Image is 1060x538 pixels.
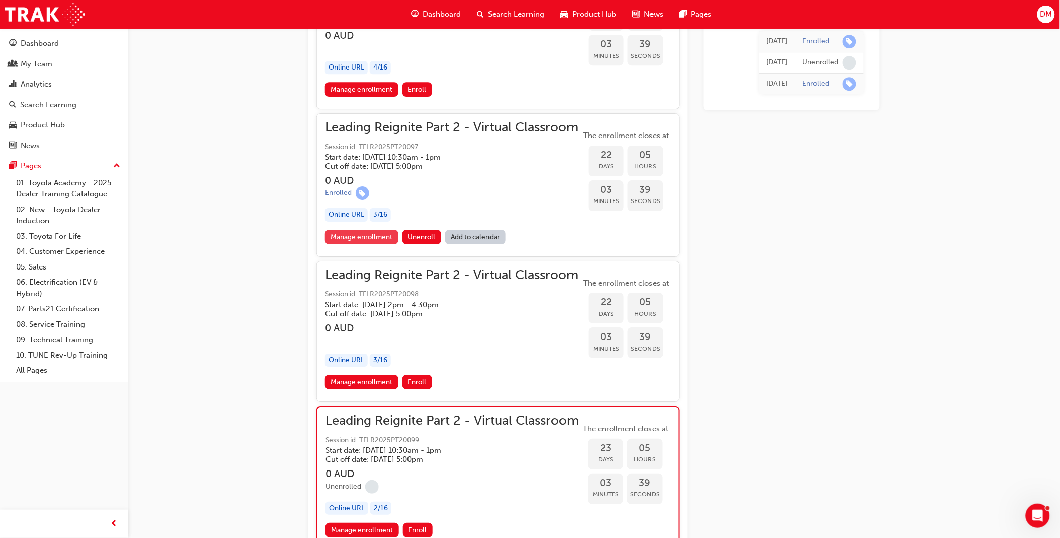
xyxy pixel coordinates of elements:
[325,162,562,171] h5: Cut off date: [DATE] 5:00pm
[370,354,391,367] div: 3 / 16
[589,343,624,355] span: Minutes
[325,153,562,162] h5: Start date: [DATE] 10:30am - 1pm
[370,61,391,75] div: 4 / 16
[671,4,719,25] a: pages-iconPages
[588,489,623,500] span: Minutes
[12,317,124,332] a: 08. Service Training
[370,502,391,515] div: 2 / 16
[560,8,568,21] span: car-icon
[632,8,640,21] span: news-icon
[843,35,856,48] span: learningRecordVerb_ENROLL-icon
[589,195,624,207] span: Minutes
[628,297,663,308] span: 05
[21,58,52,70] div: My Team
[803,37,830,46] div: Enrolled
[628,50,663,62] span: Seconds
[628,39,663,50] span: 39
[423,9,461,20] span: Dashboard
[365,480,379,494] span: learningRecordVerb_NONE-icon
[628,331,663,343] span: 39
[589,297,624,308] span: 22
[589,161,624,172] span: Days
[12,275,124,301] a: 06. Electrification (EV & Hybrid)
[9,60,17,69] span: people-icon
[408,378,427,386] span: Enroll
[325,30,578,41] h3: 0 AUD
[9,162,17,171] span: pages-icon
[572,9,616,20] span: Product Hub
[4,116,124,134] a: Product Hub
[409,526,427,534] span: Enroll
[628,161,663,172] span: Hours
[411,8,419,21] span: guage-icon
[589,184,624,196] span: 03
[325,82,398,97] a: Manage enrollment
[628,308,663,320] span: Hours
[581,278,671,289] span: The enrollment closes at
[21,140,40,152] div: News
[767,78,788,90] div: Wed Jul 30 2025 13:12:27 GMT+1000 (Australian Eastern Standard Time)
[356,186,369,200] span: learningRecordVerb_ENROLL-icon
[627,443,663,454] span: 05
[628,195,663,207] span: Seconds
[477,8,484,21] span: search-icon
[9,121,17,130] span: car-icon
[325,230,398,244] a: Manage enrollment
[325,354,368,367] div: Online URL
[403,4,469,25] a: guage-iconDashboard
[408,85,427,94] span: Enroll
[325,446,562,455] h5: Start date: [DATE] 10:30am - 1pm
[325,468,579,480] h3: 0 AUD
[402,375,433,389] button: Enroll
[552,4,624,25] a: car-iconProduct Hub
[325,175,578,186] h3: 0 AUD
[21,79,52,90] div: Analytics
[12,363,124,378] a: All Pages
[20,99,76,111] div: Search Learning
[325,122,671,248] button: Leading Reignite Part 2 - Virtual ClassroomSession id: TFLR2025PT20097Start date: [DATE] 10:30am ...
[843,56,856,70] span: learningRecordVerb_NONE-icon
[4,96,124,114] a: Search Learning
[325,322,578,334] h3: 0 AUD
[370,208,391,222] div: 3 / 16
[21,38,59,49] div: Dashboard
[4,32,124,157] button: DashboardMy TeamAnalyticsSearch LearningProduct HubNews
[580,423,671,435] span: The enrollment closes at
[9,142,17,151] span: news-icon
[325,188,352,198] div: Enrolled
[12,202,124,229] a: 02. New - Toyota Dealer Induction
[588,454,623,465] span: Days
[325,142,578,153] span: Session id: TFLR2025PT20097
[624,4,671,25] a: news-iconNews
[843,77,856,91] span: learningRecordVerb_ENROLL-icon
[12,259,124,275] a: 05. Sales
[113,160,120,173] span: up-icon
[4,157,124,175] button: Pages
[627,478,663,489] span: 39
[325,455,562,464] h5: Cut off date: [DATE] 5:00pm
[1040,9,1052,20] span: DM
[589,308,624,320] span: Days
[4,55,124,74] a: My Team
[644,9,663,20] span: News
[325,122,578,133] span: Leading Reignite Part 2 - Virtual Classroom
[21,160,41,172] div: Pages
[402,82,433,97] button: Enroll
[325,523,399,537] a: Manage enrollment
[767,57,788,69] div: Mon Sep 29 2025 10:55:25 GMT+1000 (Australian Eastern Standard Time)
[581,130,671,142] span: The enrollment closes at
[9,80,17,89] span: chart-icon
[9,39,17,48] span: guage-icon
[803,58,839,68] div: Unenrolled
[4,75,124,94] a: Analytics
[445,230,506,244] a: Add to calendar
[325,270,578,281] span: Leading Reignite Part 2 - Virtual Classroom
[12,301,124,317] a: 07. Parts21 Certification
[325,309,562,318] h5: Cut off date: [DATE] 5:00pm
[403,523,433,537] button: Enroll
[12,244,124,259] a: 04. Customer Experience
[325,482,361,492] div: Unenrolled
[12,348,124,363] a: 10. TUNE Rev-Up Training
[325,270,671,393] button: Leading Reignite Part 2 - Virtual ClassroomSession id: TFLR2025PT20098Start date: [DATE] 2pm - 4:...
[325,415,579,427] span: Leading Reignite Part 2 - Virtual Classroom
